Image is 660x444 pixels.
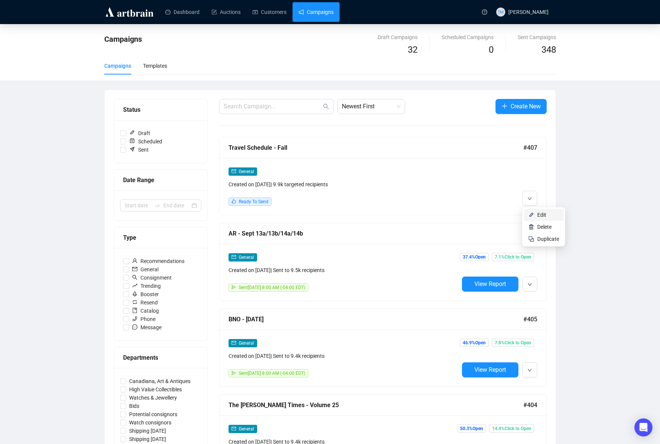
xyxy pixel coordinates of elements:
[104,62,131,70] div: Campaigns
[132,291,137,297] span: rocket
[229,180,459,189] div: Created on [DATE] | 9.9k targeted recipients
[104,35,142,44] span: Campaigns
[299,2,334,22] a: Campaigns
[126,427,169,435] span: Shipping [DATE]
[126,146,152,154] span: Sent
[537,212,546,218] span: Edit
[132,324,137,330] span: message
[129,257,187,265] span: Recommendations
[132,258,137,263] span: user
[129,290,162,298] span: Booster
[232,371,236,375] span: send
[527,196,532,201] span: down
[126,435,169,443] span: Shipping [DATE]
[126,137,165,146] span: Scheduled
[460,253,489,261] span: 37.4% Open
[239,371,305,376] span: Sent [DATE] 8:00 AM (-04:00 EDT)
[498,9,503,15] span: TM
[132,308,137,313] span: book
[126,394,180,402] span: Watches & Jewellery
[528,224,534,230] img: svg+xml;base64,PHN2ZyB4bWxucz0iaHR0cDovL3d3dy53My5vcmcvMjAwMC9zdmciIHhtbG5zOnhsaW5rPSJodHRwOi8vd3...
[123,175,198,185] div: Date Range
[342,99,401,114] span: Newest First
[132,266,137,272] span: mail
[501,103,508,109] span: plus
[104,6,155,18] img: logo
[232,285,236,289] span: send
[132,300,137,305] span: retweet
[523,315,537,324] span: #405
[129,282,164,290] span: Trending
[132,275,137,280] span: search
[129,323,165,331] span: Message
[219,223,547,301] a: AR - Sept 13a/13b/14a/14b#406mailGeneralCreated on [DATE]| Sent to 9.5k recipientssendSent[DATE] ...
[528,212,534,218] img: svg+xml;base64,PHN2ZyB4bWxucz0iaHR0cDovL3d3dy53My5vcmcvMjAwMC9zdmciIHhtbG5zOnhsaW5rPSJodHRwOi8vd3...
[232,199,236,204] span: like
[126,385,185,394] span: High Value Collectibles
[123,353,198,362] div: Departments
[523,143,537,152] span: #407
[460,339,489,347] span: 46.9% Open
[239,199,268,204] span: Ready To Send
[239,426,254,432] span: General
[129,265,162,274] span: General
[232,341,236,345] span: mail
[143,62,167,70] div: Templates
[442,33,494,41] div: Scheduled Campaigns
[229,400,523,410] div: The [PERSON_NAME] Times - Volume 25
[165,2,200,22] a: Dashboard
[229,266,459,274] div: Created on [DATE] | Sent to 9.5k recipients
[323,103,329,109] span: search
[126,410,180,418] span: Potential consignors
[378,33,418,41] div: Draft Campaigns
[482,9,487,15] span: question-circle
[474,280,506,287] span: View Report
[518,33,556,41] div: Sent Campaigns
[462,362,518,377] button: View Report
[224,102,322,111] input: Search Campaign...
[126,418,174,427] span: Watch consignors
[239,341,254,346] span: General
[462,277,518,292] button: View Report
[634,418,652,436] div: Open Intercom Messenger
[123,233,198,242] div: Type
[132,316,137,321] span: phone
[239,255,254,260] span: General
[489,424,534,433] span: 14.4% Click to Open
[132,283,137,288] span: rise
[528,236,534,242] img: svg+xml;base64,PHN2ZyB4bWxucz0iaHR0cDovL3d3dy53My5vcmcvMjAwMC9zdmciIHdpZHRoPSIyNCIgaGVpZ2h0PSIyNC...
[537,236,559,242] span: Duplicate
[495,99,547,114] button: Create New
[508,9,549,15] span: [PERSON_NAME]
[489,44,494,55] span: 0
[229,143,523,152] div: Travel Schedule - Fall
[163,201,190,210] input: End date
[253,2,287,22] a: Customers
[457,424,486,433] span: 50.3% Open
[129,315,159,323] span: Phone
[492,253,534,261] span: 7.1% Click to Open
[129,307,162,315] span: Catalog
[239,169,254,174] span: General
[229,352,459,360] div: Created on [DATE] | Sent to 9.4k recipients
[523,400,537,410] span: #404
[154,202,160,208] span: to
[239,285,305,290] span: Sent [DATE] 8:00 AM (-04:00 EDT)
[474,366,506,373] span: View Report
[126,129,153,137] span: Draft
[232,169,236,173] span: mail
[229,229,523,238] div: AR - Sept 13a/13b/14a/14b
[511,102,541,111] span: Create New
[527,368,532,373] span: down
[129,298,161,307] span: Resend
[408,44,418,55] span: 32
[125,201,151,210] input: Start date
[126,402,142,410] span: Bids
[129,274,175,282] span: Consignment
[126,377,194,385] span: Canadiana, Art & Antiques
[154,202,160,208] span: swap-right
[232,426,236,431] span: mail
[212,2,241,22] a: Auctions
[541,44,556,55] span: 348
[123,105,198,114] div: Status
